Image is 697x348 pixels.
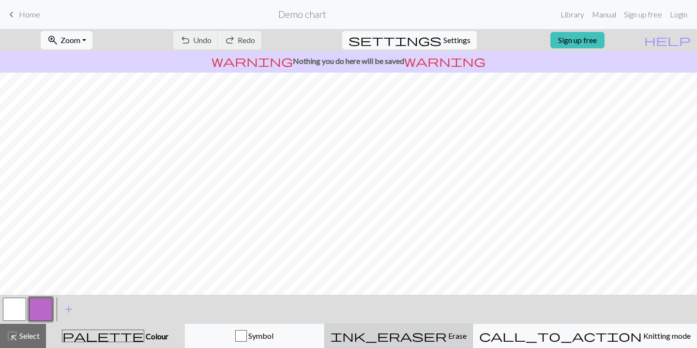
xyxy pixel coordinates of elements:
a: Sign up free [620,5,666,24]
span: keyboard_arrow_left [6,8,17,21]
span: Home [19,10,40,19]
button: Knitting mode [473,324,697,348]
span: call_to_action [479,329,642,343]
span: zoom_in [47,33,59,47]
a: Library [557,5,588,24]
span: ink_eraser [331,329,447,343]
a: Login [666,5,691,24]
p: Nothing you do here will be saved [4,55,693,67]
i: Settings [348,34,441,46]
a: Manual [588,5,620,24]
button: Zoom [41,31,92,49]
span: Settings [443,34,470,46]
span: help [644,33,691,47]
span: Select [18,331,40,340]
span: warning [212,54,293,68]
span: Colour [144,332,168,341]
span: settings [348,33,441,47]
span: Knitting mode [642,331,691,340]
button: Colour [46,324,185,348]
button: Symbol [185,324,324,348]
span: add [63,303,75,316]
button: SettingsSettings [342,31,477,49]
h2: Demo chart [278,9,326,20]
span: warning [404,54,485,68]
span: highlight_alt [6,329,18,343]
a: Home [6,6,40,23]
span: palette [62,329,144,343]
span: Zoom [61,35,80,45]
span: Erase [447,331,467,340]
a: Sign up free [550,32,605,48]
span: Symbol [247,331,273,340]
button: Erase [324,324,473,348]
